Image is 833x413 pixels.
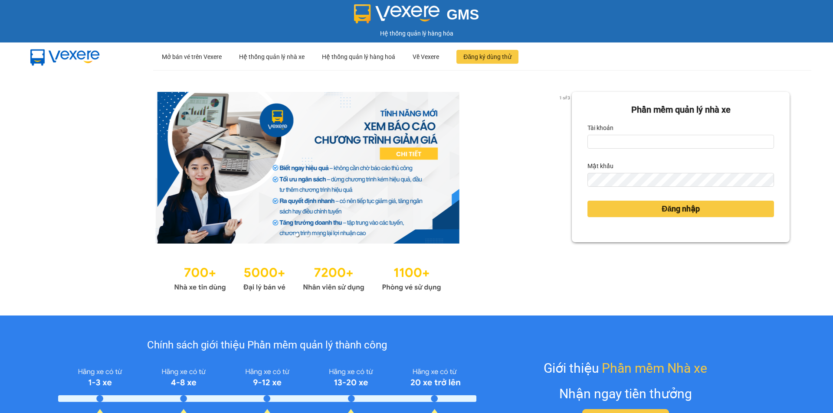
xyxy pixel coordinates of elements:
img: mbUUG5Q.png [22,42,108,71]
button: Đăng nhập [587,201,774,217]
span: GMS [446,7,479,23]
label: Tài khoản [587,121,613,135]
button: next slide / item [560,92,572,244]
div: Hệ thống quản lý hàng hóa [2,29,831,38]
img: Statistics.png [174,261,441,294]
img: logo 2 [354,4,440,23]
li: slide item 3 [316,233,320,237]
input: Mật khẩu [587,173,774,187]
button: previous slide / item [43,92,56,244]
a: GMS [354,13,479,20]
div: Về Vexere [413,43,439,71]
div: Giới thiệu [544,358,707,378]
label: Mật khẩu [587,159,613,173]
li: slide item 1 [295,233,299,237]
span: Phần mềm Nhà xe [602,358,707,378]
span: Đăng ký dùng thử [463,52,512,62]
div: Mở bán vé trên Vexere [162,43,222,71]
p: 1 of 3 [557,92,572,103]
div: Phần mềm quản lý nhà xe [587,103,774,117]
div: Chính sách giới thiệu Phần mềm quản lý thành công [58,337,476,354]
span: Đăng nhập [662,203,700,215]
div: Nhận ngay tiền thưởng [559,384,692,404]
input: Tài khoản [587,135,774,149]
li: slide item 2 [306,233,309,237]
div: Hệ thống quản lý hàng hoá [322,43,395,71]
div: Hệ thống quản lý nhà xe [239,43,305,71]
button: Đăng ký dùng thử [456,50,518,64]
